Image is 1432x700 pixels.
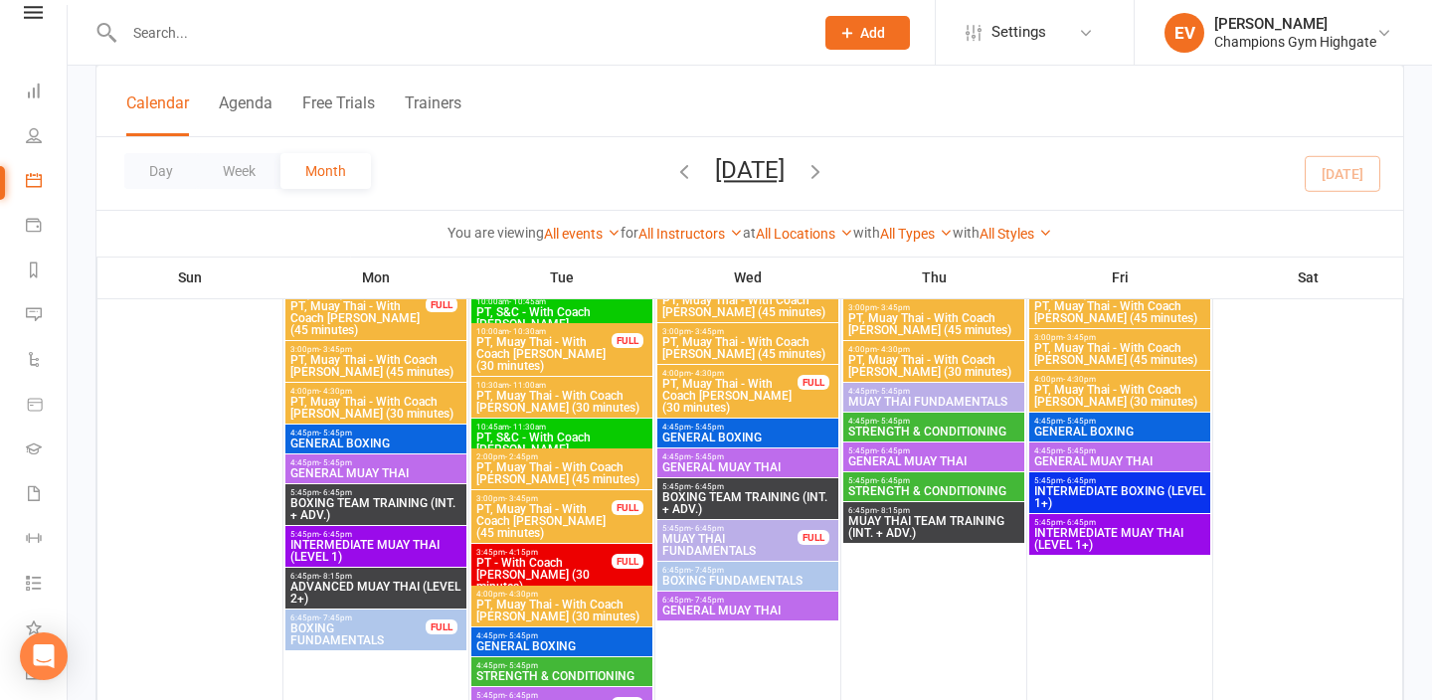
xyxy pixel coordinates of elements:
[847,354,1020,378] span: PT, Muay Thai - With Coach [PERSON_NAME] (30 minutes)
[661,566,834,575] span: 6:45pm
[1033,426,1206,437] span: GENERAL BOXING
[475,548,613,557] span: 3:45pm
[475,503,613,539] span: PT, Muay Thai - With Coach [PERSON_NAME] (45 minutes)
[1063,375,1096,384] span: - 4:30pm
[661,461,834,473] span: GENERAL MUAY THAI
[289,396,462,420] span: PT, Muay Thai - With Coach [PERSON_NAME] (30 minutes)
[853,225,880,241] strong: with
[691,566,724,575] span: - 7:45pm
[1063,417,1096,426] span: - 5:45pm
[475,494,613,503] span: 3:00pm
[475,432,648,455] span: PT, S&C - With Coach [PERSON_NAME]
[743,225,756,241] strong: at
[847,476,1020,485] span: 5:45pm
[1214,33,1376,51] div: Champions Gym Highgate
[1033,333,1206,342] span: 3:00pm
[505,494,538,503] span: - 3:45pm
[661,294,834,318] span: PT, Muay Thai - With Coach [PERSON_NAME] (45 minutes)
[289,458,462,467] span: 4:45pm
[691,327,724,336] span: - 3:45pm
[847,312,1020,336] span: PT, Muay Thai - With Coach [PERSON_NAME] (45 minutes)
[426,297,457,312] div: FULL
[847,485,1020,497] span: STRENGTH & CONDITIONING
[289,387,462,396] span: 4:00pm
[289,345,462,354] span: 3:00pm
[756,226,853,242] a: All Locations
[280,153,371,189] button: Month
[289,354,462,378] span: PT, Muay Thai - With Coach [PERSON_NAME] (45 minutes)
[691,524,724,533] span: - 6:45pm
[1164,13,1204,53] div: EV
[319,458,352,467] span: - 5:45pm
[661,533,799,557] span: MUAY THAI FUNDAMENTALS
[505,590,538,599] span: - 4:30pm
[1214,15,1376,33] div: [PERSON_NAME]
[505,661,538,670] span: - 5:45pm
[847,506,1020,515] span: 6:45pm
[1033,455,1206,467] span: GENERAL MUAY THAI
[319,345,352,354] span: - 3:45pm
[475,461,648,485] span: PT, Muay Thai - With Coach [PERSON_NAME] (45 minutes)
[219,93,272,136] button: Agenda
[880,226,953,242] a: All Types
[505,452,538,461] span: - 2:45pm
[475,297,648,306] span: 10:00am
[20,632,68,680] div: Open Intercom Messenger
[661,482,834,491] span: 5:45pm
[661,423,834,432] span: 4:45pm
[1033,527,1206,551] span: INTERMEDIATE MUAY THAI (LEVEL 1+)
[26,160,67,205] a: Calendar
[1033,485,1206,509] span: INTERMEDIATE BOXING (LEVEL 1+)
[1063,476,1096,485] span: - 6:45pm
[1033,476,1206,485] span: 5:45pm
[847,446,1020,455] span: 5:45pm
[319,488,352,497] span: - 6:45pm
[841,257,1027,298] th: Thu
[1033,446,1206,455] span: 4:45pm
[847,396,1020,408] span: MUAY THAI FUNDAMENTALS
[847,417,1020,426] span: 4:45pm
[405,93,461,136] button: Trainers
[661,524,799,533] span: 5:45pm
[509,297,546,306] span: - 10:45am
[319,530,352,539] span: - 6:45pm
[691,423,724,432] span: - 5:45pm
[289,488,462,497] span: 5:45pm
[877,345,910,354] span: - 4:30pm
[544,226,621,242] a: All events
[289,622,427,646] span: BOXING FUNDAMENTALS
[691,369,724,378] span: - 4:30pm
[505,548,538,557] span: - 4:15pm
[289,497,462,521] span: BOXING TEAM TRAINING (INT. + ADV.)
[953,225,980,241] strong: with
[319,387,352,396] span: - 4:30pm
[621,225,638,241] strong: for
[1033,384,1206,408] span: PT, Muay Thai - With Coach [PERSON_NAME] (30 minutes)
[847,515,1020,539] span: MUAY THAI TEAM TRAINING (INT. + ADV.)
[426,619,457,634] div: FULL
[319,429,352,437] span: - 5:45pm
[475,590,648,599] span: 4:00pm
[638,226,743,242] a: All Instructors
[475,381,648,390] span: 10:30am
[847,455,1020,467] span: GENERAL MUAY THAI
[991,10,1046,55] span: Settings
[1213,257,1403,298] th: Sat
[509,327,546,336] span: - 10:30am
[289,613,427,622] span: 6:45pm
[877,303,910,312] span: - 3:45pm
[661,378,799,414] span: PT, Muay Thai - With Coach [PERSON_NAME] (30 minutes)
[1033,342,1206,366] span: PT, Muay Thai - With Coach [PERSON_NAME] (45 minutes)
[1033,375,1206,384] span: 4:00pm
[289,429,462,437] span: 4:45pm
[26,71,67,115] a: Dashboard
[1033,518,1206,527] span: 5:45pm
[505,691,538,700] span: - 6:45pm
[691,452,724,461] span: - 5:45pm
[877,476,910,485] span: - 6:45pm
[289,572,462,581] span: 6:45pm
[509,381,546,390] span: - 11:00am
[505,631,538,640] span: - 5:45pm
[475,336,613,372] span: PT, Muay Thai - With Coach [PERSON_NAME] (30 minutes)
[612,333,643,348] div: FULL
